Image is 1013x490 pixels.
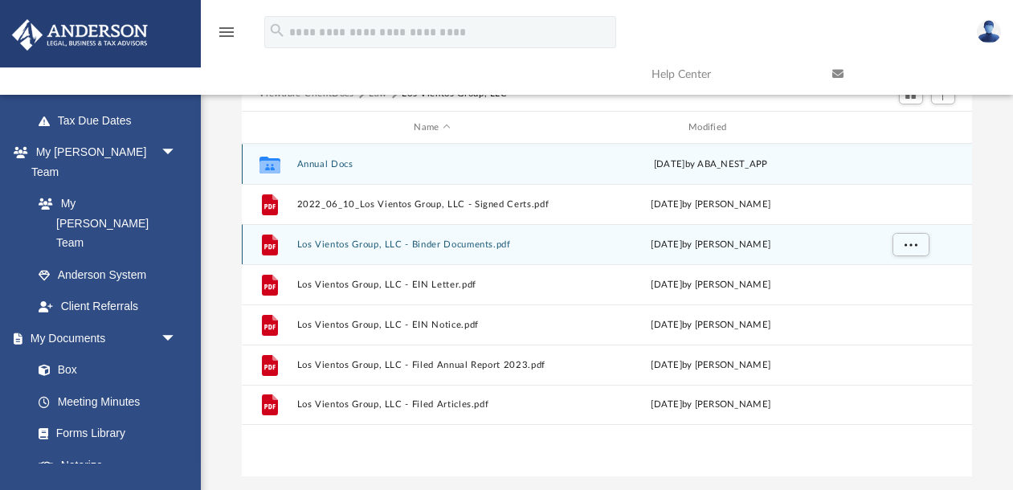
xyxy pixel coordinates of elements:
[22,259,193,291] a: Anderson System
[22,188,185,259] a: My [PERSON_NAME] Team
[22,449,193,481] a: Notarize
[296,199,568,210] button: 2022_06_10_Los Vientos Group, LLC - Signed Certs.pdf
[22,386,193,418] a: Meeting Minutes
[977,20,1001,43] img: User Pic
[11,137,193,188] a: My [PERSON_NAME] Teamarrow_drop_down
[7,19,153,51] img: Anderson Advisors Platinum Portal
[892,233,929,257] button: More options
[268,22,286,39] i: search
[574,398,846,412] div: [DATE] by [PERSON_NAME]
[242,144,973,477] div: grid
[161,322,193,355] span: arrow_drop_down
[296,320,568,330] button: Los Vientos Group, LLC - EIN Notice.pdf
[217,22,236,42] i: menu
[22,291,193,323] a: Client Referrals
[11,322,193,354] a: My Documentsarrow_drop_down
[574,198,846,212] div: [DATE] by [PERSON_NAME]
[296,120,567,135] div: Name
[574,358,846,373] div: [DATE] by [PERSON_NAME]
[248,120,288,135] div: id
[296,399,568,410] button: Los Vientos Group, LLC - Filed Articles.pdf
[296,280,568,290] button: Los Vientos Group, LLC - EIN Letter.pdf
[574,157,846,172] div: [DATE] by ABA_NEST_APP
[22,418,185,450] a: Forms Library
[22,104,201,137] a: Tax Due Dates
[296,239,568,250] button: Los Vientos Group, LLC - Binder Documents.pdf
[853,120,966,135] div: id
[574,120,846,135] div: Modified
[161,137,193,169] span: arrow_drop_down
[22,354,185,386] a: Box
[574,318,846,333] div: [DATE] by [PERSON_NAME]
[639,43,820,106] a: Help Center
[296,159,568,169] button: Annual Docs
[296,360,568,370] button: Los Vientos Group, LLC - Filed Annual Report 2023.pdf
[574,238,846,252] div: [DATE] by [PERSON_NAME]
[217,31,236,42] a: menu
[574,278,846,292] div: [DATE] by [PERSON_NAME]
